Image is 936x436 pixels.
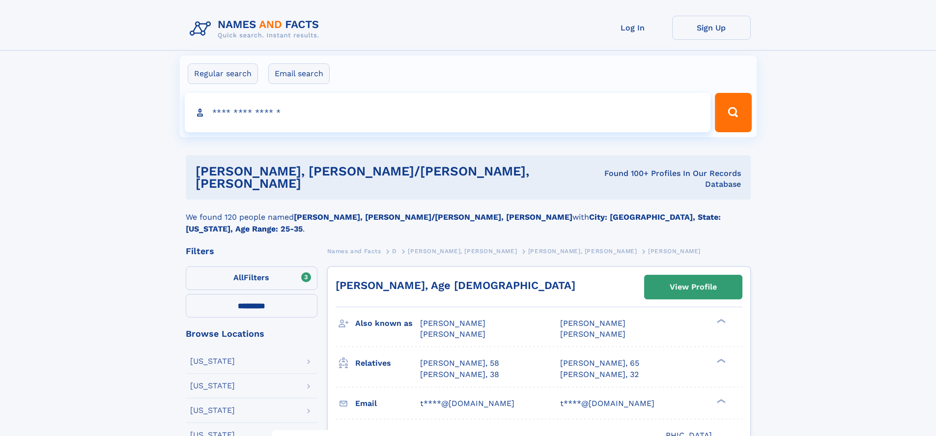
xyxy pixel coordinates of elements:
[355,315,420,332] h3: Also known as
[233,273,244,282] span: All
[408,248,517,255] span: [PERSON_NAME], [PERSON_NAME]
[670,276,717,298] div: View Profile
[560,319,625,328] span: [PERSON_NAME]
[186,212,721,233] b: City: [GEOGRAPHIC_DATA], State: [US_STATE], Age Range: 25-35
[294,212,572,222] b: [PERSON_NAME], [PERSON_NAME]/[PERSON_NAME], [PERSON_NAME]
[190,357,235,365] div: [US_STATE]
[355,355,420,372] h3: Relatives
[185,93,711,132] input: search input
[186,16,327,42] img: Logo Names and Facts
[392,248,397,255] span: D
[586,168,740,190] div: Found 100+ Profiles In Our Records Database
[355,395,420,412] h3: Email
[420,329,485,339] span: [PERSON_NAME]
[672,16,751,40] a: Sign Up
[186,200,751,235] div: We found 120 people named with .
[190,407,235,414] div: [US_STATE]
[594,16,672,40] a: Log In
[408,245,517,257] a: [PERSON_NAME], [PERSON_NAME]
[560,329,625,339] span: [PERSON_NAME]
[186,266,317,290] label: Filters
[715,93,751,132] button: Search Button
[714,398,726,404] div: ❯
[420,369,499,380] a: [PERSON_NAME], 38
[196,165,587,190] h1: [PERSON_NAME], [PERSON_NAME]/[PERSON_NAME], [PERSON_NAME]
[714,318,726,324] div: ❯
[188,63,258,84] label: Regular search
[336,279,575,291] a: [PERSON_NAME], Age [DEMOGRAPHIC_DATA]
[268,63,330,84] label: Email search
[190,382,235,390] div: [US_STATE]
[392,245,397,257] a: D
[420,319,485,328] span: [PERSON_NAME]
[648,248,701,255] span: [PERSON_NAME]
[186,329,317,338] div: Browse Locations
[420,358,499,369] a: [PERSON_NAME], 58
[327,245,381,257] a: Names and Facts
[186,247,317,256] div: Filters
[560,358,639,369] a: [PERSON_NAME], 65
[528,248,637,255] span: [PERSON_NAME], [PERSON_NAME]
[714,358,726,364] div: ❯
[528,245,637,257] a: [PERSON_NAME], [PERSON_NAME]
[645,275,742,299] a: View Profile
[560,369,639,380] a: [PERSON_NAME], 32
